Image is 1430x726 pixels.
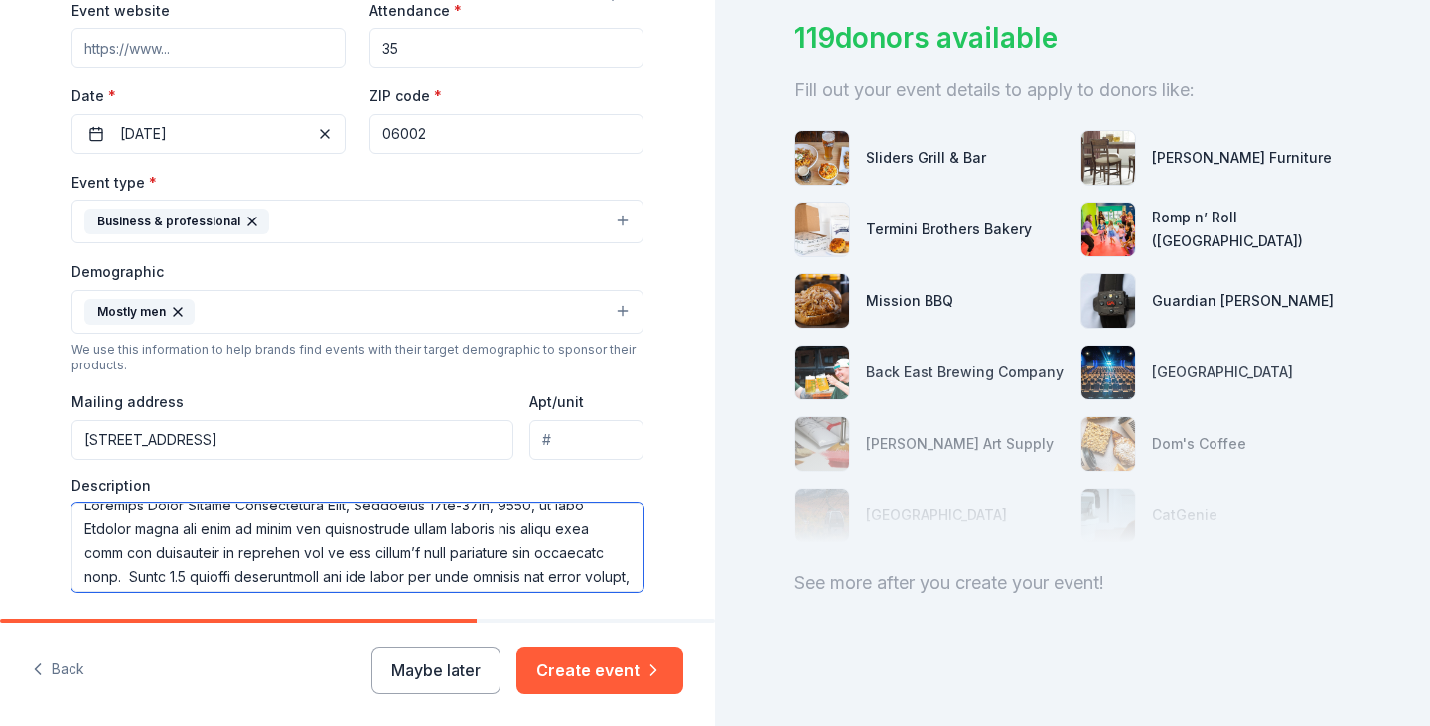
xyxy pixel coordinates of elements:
[795,131,849,185] img: photo for Sliders Grill & Bar
[71,290,643,334] button: Mostly men
[71,476,151,496] label: Description
[1081,274,1135,328] img: photo for Guardian Angel Device
[71,200,643,243] button: Business & professional
[71,28,346,68] input: https://www...
[369,114,643,154] input: 12345 (U.S. only)
[794,74,1351,106] div: Fill out your event details to apply to donors like:
[371,647,500,694] button: Maybe later
[1152,289,1334,313] div: Guardian [PERSON_NAME]
[369,86,442,106] label: ZIP code
[529,392,584,412] label: Apt/unit
[84,209,269,234] div: Business & professional
[1081,203,1135,256] img: photo for Romp n’ Roll (Wethersfield)
[71,262,164,282] label: Demographic
[71,86,346,106] label: Date
[1081,131,1135,185] img: photo for Jordan's Furniture
[866,289,953,313] div: Mission BBQ
[71,173,157,193] label: Event type
[369,28,643,68] input: 20
[71,503,643,592] textarea: Loremips Dolor Sitame Consectetura Elit, Seddoeius 17te-37in, 9550, ut labo Etdolor magna ali eni...
[795,203,849,256] img: photo for Termini Brothers Bakery
[795,274,849,328] img: photo for Mission BBQ
[1152,206,1351,253] div: Romp n’ Roll ([GEOGRAPHIC_DATA])
[71,1,170,21] label: Event website
[529,420,643,460] input: #
[1152,146,1332,170] div: [PERSON_NAME] Furniture
[71,420,513,460] input: Enter a US address
[71,114,346,154] button: [DATE]
[516,647,683,694] button: Create event
[32,650,84,691] button: Back
[794,567,1351,599] div: See more after you create your event!
[71,342,643,373] div: We use this information to help brands find events with their target demographic to sponsor their...
[794,17,1351,59] div: 119 donors available
[84,299,195,325] div: Mostly men
[71,392,184,412] label: Mailing address
[866,146,986,170] div: Sliders Grill & Bar
[866,218,1032,241] div: Termini Brothers Bakery
[369,1,462,21] label: Attendance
